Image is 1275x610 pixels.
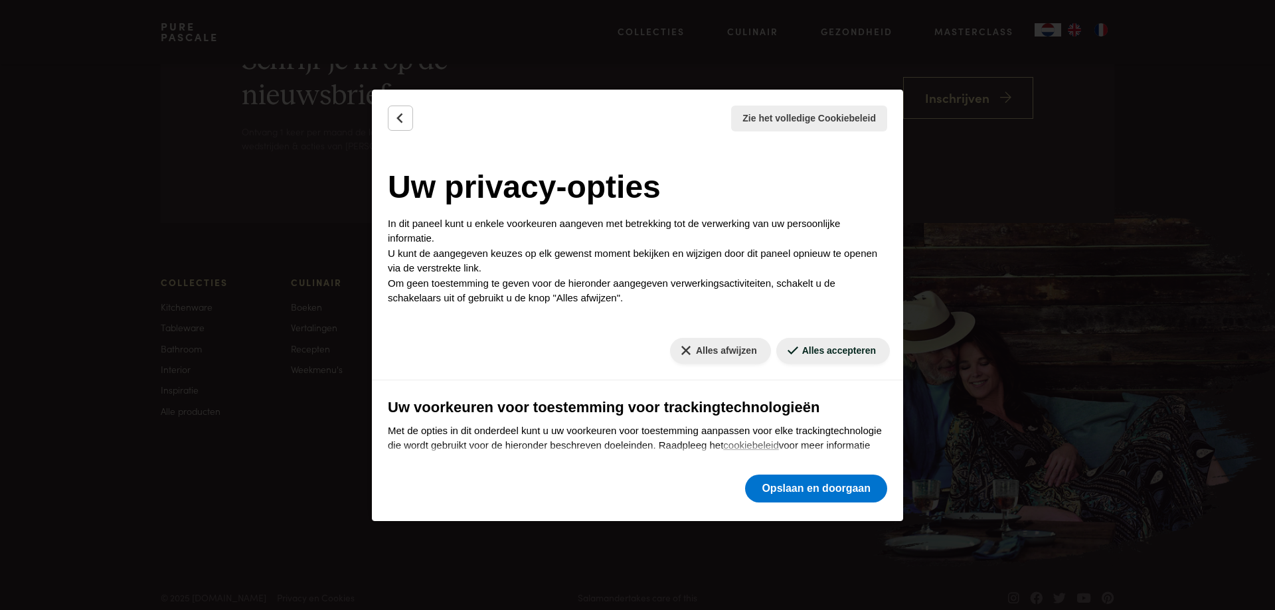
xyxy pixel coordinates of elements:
[731,106,887,131] button: Zie het volledige Cookiebeleid
[745,475,887,502] button: Opslaan en doorgaan
[388,163,887,211] h2: Uw privacy-opties
[723,439,778,451] a: cookiebeleid
[742,112,876,125] span: Zie het volledige Cookiebeleid
[388,423,887,483] p: Met de opties in dit onderdeel kunt u uw voorkeuren voor toestemming aanpassen voor elke tracking...
[388,396,887,418] h3: Uw voorkeuren voor toestemming voor trackingtechnologieën
[388,106,413,131] button: Terug
[670,338,771,364] button: Alles afwijzen
[388,216,887,306] p: In dit paneel kunt u enkele voorkeuren aangeven met betrekking tot de verwerking van uw persoonli...
[776,338,890,364] button: Alles accepteren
